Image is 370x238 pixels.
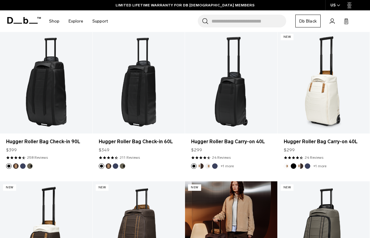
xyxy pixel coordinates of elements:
button: Blue Hour [212,163,218,169]
button: Blue Hour [20,163,26,169]
a: Hugger Roller Bag Check-in 90L [6,138,86,145]
button: Espresso [13,163,19,169]
a: Db Black [295,15,321,27]
a: Hugger Roller Bag Check-in 60L [99,138,179,145]
button: Espresso [106,163,111,169]
a: LIMITED LIFETIME WARRANTY FOR DB [DEMOGRAPHIC_DATA] MEMBERS [116,2,254,8]
button: Oatmilk [205,163,211,169]
a: +1 more [313,164,326,168]
span: $299 [191,147,202,153]
a: Explore [69,10,83,32]
button: Black Out [191,163,197,169]
a: +1 more [221,164,234,168]
p: New [3,184,16,191]
a: Hugger Roller Bag Carry-on 40L [278,31,370,133]
a: 211 reviews [120,155,140,160]
p: New [96,184,109,191]
p: New [281,34,294,40]
span: $349 [99,147,109,153]
nav: Main Navigation [44,10,112,32]
button: Cappuccino [298,163,303,169]
span: $299 [284,147,295,153]
a: Hugger Roller Bag Check-in 60L [93,31,185,133]
button: Black Out [6,163,12,169]
button: Blue Hour [305,163,310,169]
a: 258 reviews [27,155,48,160]
a: Hugger Roller Bag Carry-on 40L [284,138,364,145]
button: Forest Green [120,163,125,169]
button: Cappuccino [198,163,204,169]
button: Forest Green [27,163,33,169]
span: $399 [6,147,17,153]
button: Oatmilk [284,163,289,169]
button: Black Out [291,163,296,169]
a: Hugger Roller Bag Carry-on 40L [185,31,277,133]
a: Support [92,10,108,32]
a: Shop [49,10,59,32]
a: Hugger Roller Bag Carry-on 40L [191,138,271,145]
a: 24 reviews [212,155,231,160]
a: 24 reviews [305,155,323,160]
button: Black Out [99,163,104,169]
button: Blue Hour [113,163,118,169]
p: New [281,184,294,191]
p: New [188,184,201,191]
